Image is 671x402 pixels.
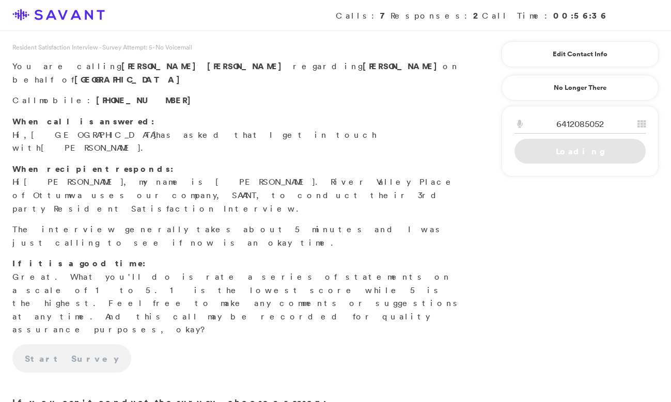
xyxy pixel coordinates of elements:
span: [PERSON_NAME] [207,60,287,72]
span: mobile [39,95,87,105]
a: No Longer There [502,75,659,101]
strong: [GEOGRAPHIC_DATA] [74,74,185,85]
a: Edit Contact Info [514,46,646,62]
strong: 00:56:36 [553,10,607,21]
span: [PERSON_NAME] [24,176,123,187]
strong: When call is answered: [12,116,154,127]
strong: When recipient responds: [12,163,174,174]
span: [PHONE_NUMBER] [96,94,196,106]
p: Great. What you'll do is rate a series of statements on a scale of 1 to 5. 1 is the lowest score ... [12,257,462,336]
p: Call : [12,94,462,107]
span: [GEOGRAPHIC_DATA] [31,130,156,140]
p: The interview generally takes about 5 minutes and I was just calling to see if now is an okay time. [12,223,462,249]
strong: [PERSON_NAME] [363,60,443,72]
strong: 2 [473,10,482,21]
strong: If it is a good time: [12,258,146,269]
span: [PERSON_NAME] [121,60,201,72]
p: Hi , my name is [PERSON_NAME]. River Valley Place of Ottumwa uses our company, SAVANT, to conduct... [12,163,462,215]
a: Loading [514,139,646,164]
span: [PERSON_NAME] [41,142,141,153]
p: You are calling regarding on behalf of [12,60,462,86]
p: Hi, has asked that I get in touch with . [12,115,462,155]
a: Start Survey [12,344,131,373]
span: Resident Satisfaction Interview - Survey Attempt: 5 - No Voicemail [12,43,192,52]
strong: 7 [380,10,391,21]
